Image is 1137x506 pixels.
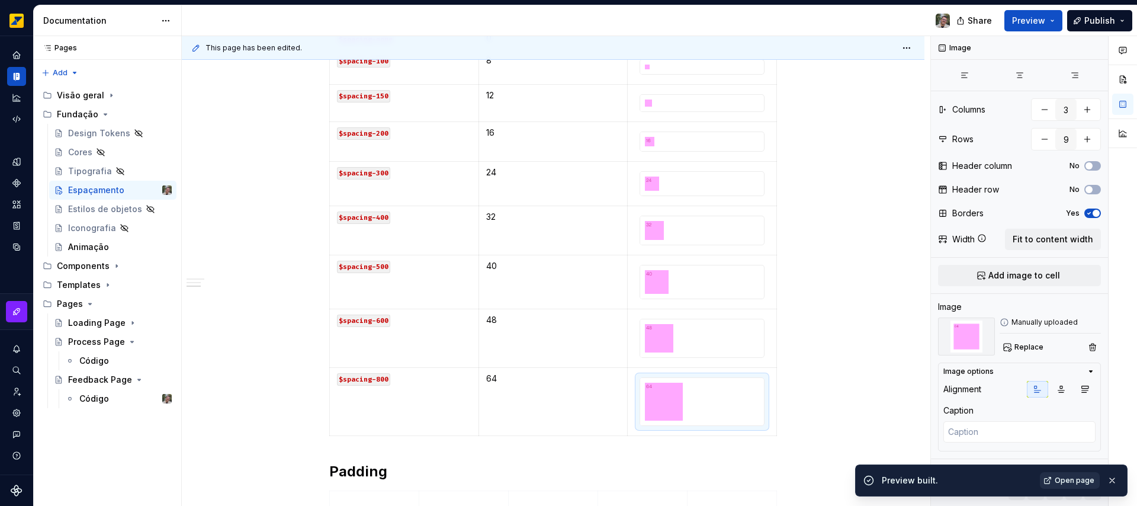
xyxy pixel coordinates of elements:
img: ac291370-7c2e-4e75-994b-aefaf6af3855.png [640,95,657,111]
button: Add [38,65,82,81]
div: Header column [952,160,1012,172]
div: Columns [952,104,985,116]
label: Yes [1066,209,1080,218]
span: Preview [1012,15,1045,27]
a: Components [7,174,26,193]
span: This page has been edited. [205,43,302,53]
div: Templates [57,279,101,291]
div: Width [952,233,975,245]
div: Animação [68,241,109,253]
img: 15d4760e-2f88-400b-a541-5f12cd69384e.png [938,318,995,356]
span: Add image to cell [988,270,1060,281]
button: Image options [943,367,1096,376]
div: Pages [38,43,77,53]
p: 12 [486,89,621,101]
img: 15d4760e-2f88-400b-a541-5f12cd69384e.png [640,378,688,425]
div: Código [79,393,109,405]
span: Share [968,15,992,27]
a: Data sources [7,238,26,257]
a: Analytics [7,88,26,107]
button: Contact support [7,425,26,444]
span: Replace [1014,342,1043,352]
img: 2541b51e-2f9e-4084-9396-a5afbc48891b.png [640,265,673,299]
div: Image options [943,367,994,376]
img: e0d6e9f4-97c3-429a-b500-5cb604360cee.png [640,172,664,196]
a: Animação [49,238,176,257]
code: $spacing-100 [337,55,390,68]
div: Manually uploaded [1000,318,1101,327]
code: $spacing-200 [337,127,390,140]
a: Loading Page [49,313,176,332]
div: Loading Page [68,317,126,329]
a: Iconografia [49,219,176,238]
code: $spacing-500 [337,261,390,273]
div: Design Tokens [68,127,130,139]
div: Alignment [943,383,981,395]
a: Estilos de objetos [49,200,176,219]
img: Tiago [162,185,172,195]
div: Pages [38,294,176,313]
img: 109d5d83-a189-4d6f-acb6-7ae228316ecb.png [640,319,678,357]
button: Preview [1004,10,1062,31]
div: Image [938,301,962,313]
img: c4b0db0a-55d3-4528-b0fe-dc2f25fc766f.png [640,216,669,245]
div: Cores [68,146,92,158]
code: $spacing-150 [337,90,390,103]
button: Notifications [7,340,26,358]
div: Page tree [38,86,176,408]
div: Assets [7,195,26,214]
a: Documentation [7,67,26,86]
div: Components [38,257,176,276]
a: Design Tokens [49,124,176,143]
div: Visão geral [38,86,176,105]
div: Iconografia [68,222,116,234]
label: No [1069,161,1080,171]
span: Open page [1055,476,1094,485]
a: Open page [1040,472,1100,489]
p: 32 [486,211,621,223]
code: $spacing-300 [337,167,390,180]
span: Add [53,68,68,78]
div: Borders [952,207,984,219]
p: 24 [486,166,621,178]
a: Storybook stories [7,216,26,235]
div: Preview built. [882,475,1033,486]
code: $spacing-600 [337,315,390,327]
img: b8bc97b6-ceec-4187-a42d-129574d5dc22.png [640,60,654,74]
div: Caption [943,405,974,417]
button: Replace [1000,339,1049,356]
div: Documentation [43,15,155,27]
div: Templates [38,276,176,294]
div: Components [57,260,110,272]
a: Code automation [7,110,26,129]
div: Espaçamento [68,184,124,196]
div: Estilos de objetos [68,203,142,215]
p: 16 [486,127,621,139]
svg: Supernova Logo [11,485,23,497]
a: Design tokens [7,152,26,171]
button: Search ⌘K [7,361,26,380]
p: 8 [486,55,621,66]
a: Home [7,46,26,65]
a: Invite team [7,382,26,401]
a: Process Page [49,332,176,351]
div: Feedback Page [68,374,132,386]
div: Código [79,355,109,367]
img: e8093afa-4b23-4413-bf51-00cde92dbd3f.png [9,14,24,28]
a: Tipografia [49,162,176,181]
div: Fundação [57,108,98,120]
div: Pages [57,298,83,310]
div: Settings [7,403,26,422]
div: Visão geral [57,89,104,101]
